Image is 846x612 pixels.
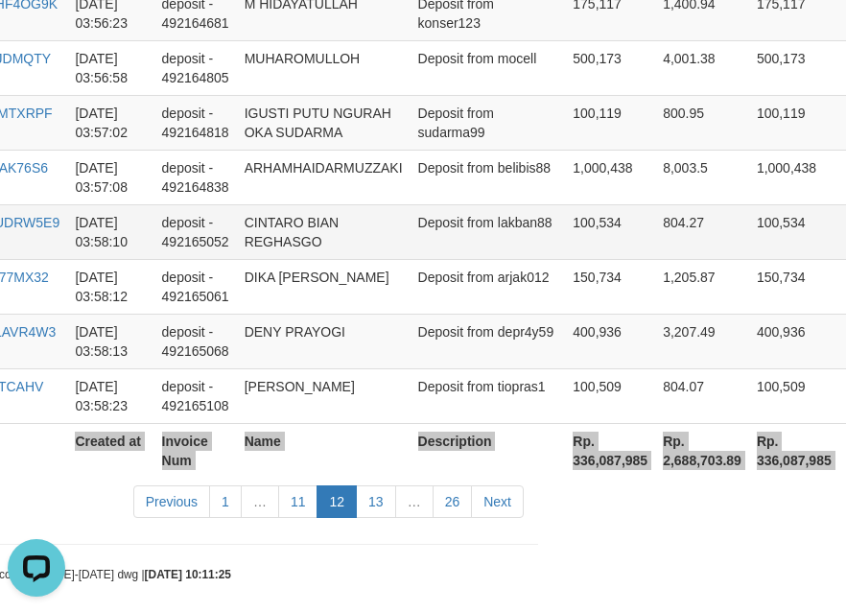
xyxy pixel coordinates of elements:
a: Next [471,485,524,518]
td: 100,534 [565,204,655,259]
td: [DATE] 03:56:58 [67,40,153,95]
td: [PERSON_NAME] [237,368,411,423]
td: 8,003.5 [655,150,749,204]
td: deposit - 492165068 [154,314,237,368]
td: CINTARO BIAN REGHASGO [237,204,411,259]
a: … [241,485,279,518]
td: [DATE] 03:58:10 [67,204,153,259]
a: 1 [209,485,242,518]
td: 3,207.49 [655,314,749,368]
td: 100,119 [565,95,655,150]
td: 500,173 [749,40,839,95]
td: [DATE] 03:58:23 [67,368,153,423]
td: deposit - 492164838 [154,150,237,204]
a: 12 [317,485,357,518]
td: [DATE] 03:57:08 [67,150,153,204]
td: MUHAROMULLOH [237,40,411,95]
td: ARHAMHAIDARMUZZAKI [237,150,411,204]
td: Deposit from arjak012 [411,259,566,314]
td: 400,936 [565,314,655,368]
strong: [DATE] 10:11:25 [145,568,231,581]
td: DIKA [PERSON_NAME] [237,259,411,314]
td: 804.07 [655,368,749,423]
th: Rp. 2,688,703.89 [655,423,749,478]
td: deposit - 492165108 [154,368,237,423]
td: Deposit from mocell [411,40,566,95]
td: [DATE] 03:58:12 [67,259,153,314]
a: 26 [433,485,473,518]
th: Rp. 336,087,985 [749,423,839,478]
th: Name [237,423,411,478]
td: 4,001.38 [655,40,749,95]
button: Open LiveChat chat widget [8,8,65,65]
a: Previous [133,485,210,518]
th: Description [411,423,566,478]
td: Deposit from tiopras1 [411,368,566,423]
td: Deposit from lakban88 [411,204,566,259]
td: [DATE] 03:58:13 [67,314,153,368]
td: 1,205.87 [655,259,749,314]
td: IGUSTI PUTU NGURAH OKA SUDARMA [237,95,411,150]
td: deposit - 492165061 [154,259,237,314]
a: 13 [356,485,396,518]
td: 150,734 [749,259,839,314]
td: DENY PRAYOGI [237,314,411,368]
td: 100,534 [749,204,839,259]
td: deposit - 492164818 [154,95,237,150]
td: 100,119 [749,95,839,150]
th: Created at [67,423,153,478]
td: 150,734 [565,259,655,314]
td: 400,936 [749,314,839,368]
td: Deposit from belibis88 [411,150,566,204]
td: deposit - 492164805 [154,40,237,95]
td: 1,000,438 [565,150,655,204]
td: 804.27 [655,204,749,259]
td: 1,000,438 [749,150,839,204]
a: 11 [278,485,318,518]
a: … [395,485,434,518]
td: 500,173 [565,40,655,95]
td: 100,509 [749,368,839,423]
td: 800.95 [655,95,749,150]
td: deposit - 492165052 [154,204,237,259]
th: Invoice Num [154,423,237,478]
td: Deposit from depr4y59 [411,314,566,368]
th: Rp. 336,087,985 [565,423,655,478]
td: [DATE] 03:57:02 [67,95,153,150]
td: Deposit from sudarma99 [411,95,566,150]
td: 100,509 [565,368,655,423]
